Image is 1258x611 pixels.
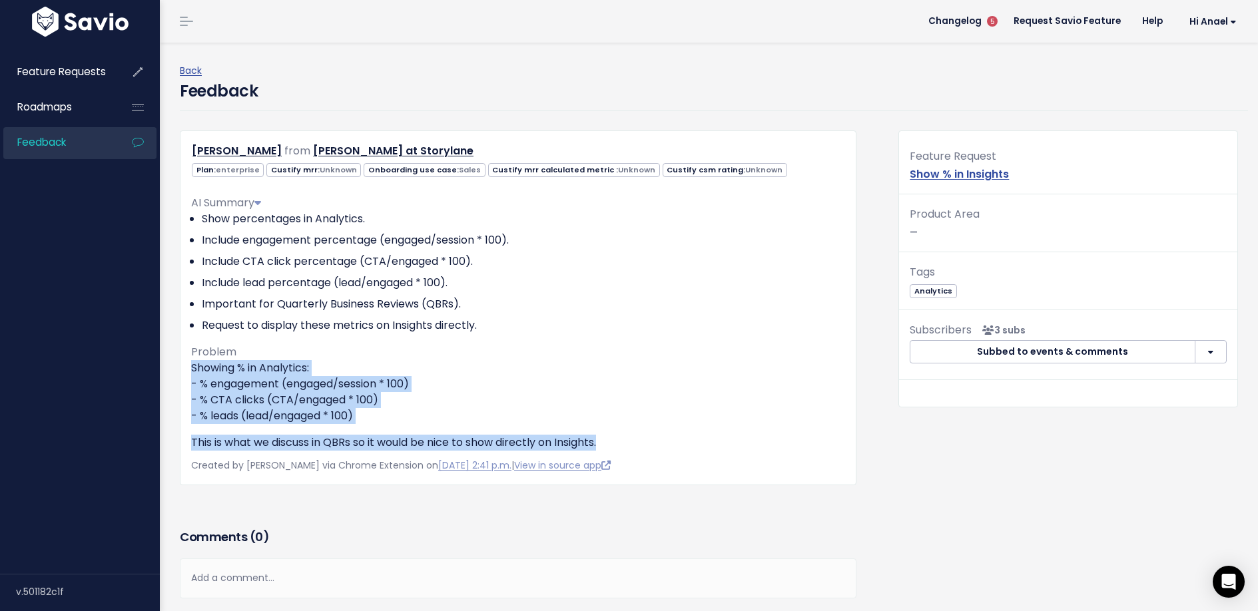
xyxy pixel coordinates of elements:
a: Request Savio Feature [1003,11,1131,31]
a: [PERSON_NAME] at Storylane [313,143,473,158]
span: 0 [255,528,263,545]
span: Roadmaps [17,100,72,114]
img: logo-white.9d6f32f41409.svg [29,7,132,37]
li: Include engagement percentage (engaged/session * 100). [202,232,845,248]
a: Feature Requests [3,57,111,87]
span: Feature Requests [17,65,106,79]
span: Product Area [910,206,980,222]
a: Show % in Insights [910,166,1009,182]
span: from [284,143,310,158]
span: 5 [987,16,998,27]
span: Changelog [928,17,982,26]
a: Hi Anael [1173,11,1247,32]
span: <p><strong>Subscribers</strong><br><br> - Anael Pichon<br> - Renee Scrybalo<br> - Efma Rosario<br... [977,323,1026,337]
span: Problem [191,344,236,359]
div: Add a comment... [180,558,856,598]
li: Request to display these metrics on Insights directly. [202,317,845,333]
div: Open Intercom Messenger [1213,566,1245,598]
span: Feedback [17,135,66,149]
span: enterprise [216,164,260,175]
span: Unknown [618,164,655,175]
span: AI Summary [191,195,261,210]
p: — [910,205,1227,241]
span: Unknown [320,164,357,175]
span: Unknown [745,164,783,175]
a: [DATE] 2:41 p.m. [438,459,511,472]
p: Showing % in Analytics: - % engagement (engaged/session * 100) - % CTA clicks (CTA/engaged * 100)... [191,360,845,424]
li: Show percentages in Analytics. [202,211,845,227]
a: Analytics [910,284,956,297]
span: Created by [PERSON_NAME] via Chrome Extension on | [191,459,611,472]
span: Hi Anael [1189,17,1237,27]
a: [PERSON_NAME] [192,143,282,158]
h3: Comments ( ) [180,528,856,546]
a: Help [1131,11,1173,31]
a: Feedback [3,127,111,158]
li: Include lead percentage (lead/engaged * 100). [202,275,845,291]
h4: Feedback [180,79,258,103]
a: View in source app [514,459,611,472]
span: Tags [910,264,935,280]
span: Subscribers [910,322,972,337]
a: Back [180,64,202,77]
p: This is what we discuss in QBRs so it would be nice to show directly on Insights. [191,435,845,451]
li: Include CTA click percentage (CTA/engaged * 100). [202,254,845,270]
span: Custify csm rating: [663,163,787,177]
span: Plan: [192,163,264,177]
span: Sales [459,164,481,175]
span: Feature Request [910,148,996,164]
button: Subbed to events & comments [910,340,1195,364]
li: Important for Quarterly Business Reviews (QBRs). [202,296,845,312]
span: Custify mrr calculated metric : [488,163,660,177]
div: v.501182c1f [16,574,160,609]
span: Custify mrr: [266,163,361,177]
span: Onboarding use case: [364,163,485,177]
span: Analytics [910,284,956,298]
a: Roadmaps [3,92,111,122]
